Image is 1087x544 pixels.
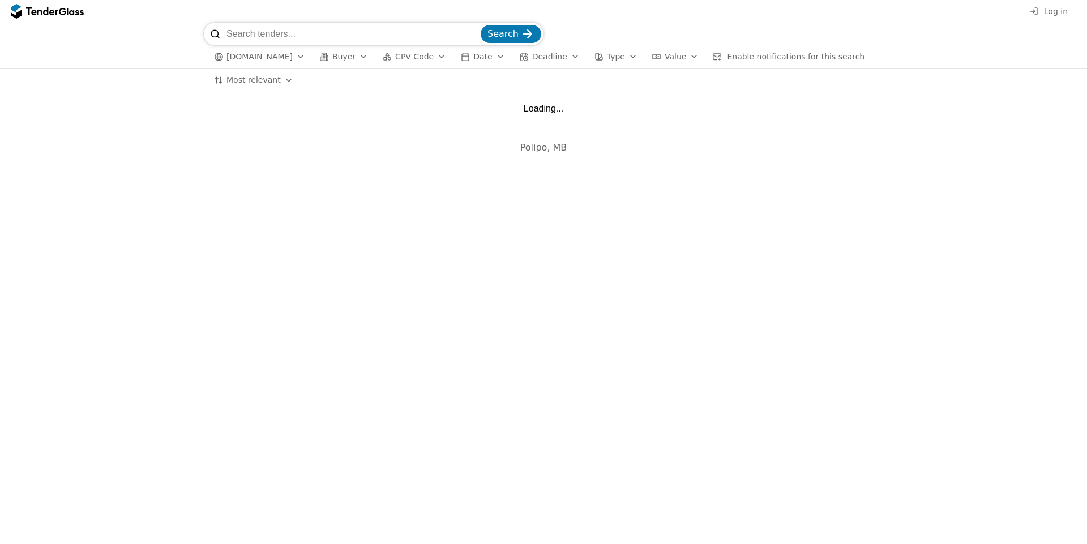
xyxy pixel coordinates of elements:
span: Deadline [532,52,567,61]
span: Buyer [332,52,356,61]
button: Log in [1026,5,1071,19]
span: Type [607,52,625,61]
span: Polipo, MB [520,142,567,153]
button: Value [648,50,703,64]
div: Loading... [524,103,563,114]
button: [DOMAIN_NAME] [209,50,310,64]
button: Deadline [515,50,584,64]
span: Enable notifications for this search [727,52,865,61]
span: Value [665,52,686,61]
span: Date [473,52,492,61]
button: Search [481,25,541,43]
span: Log in [1044,7,1068,16]
span: Search [487,28,519,39]
button: Buyer [315,50,373,64]
span: [DOMAIN_NAME] [226,52,293,62]
button: Date [456,50,509,64]
span: CPV Code [395,52,434,61]
button: Enable notifications for this search [709,50,868,64]
button: Type [590,50,642,64]
button: CPV Code [378,50,451,64]
input: Search tenders... [226,23,478,45]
